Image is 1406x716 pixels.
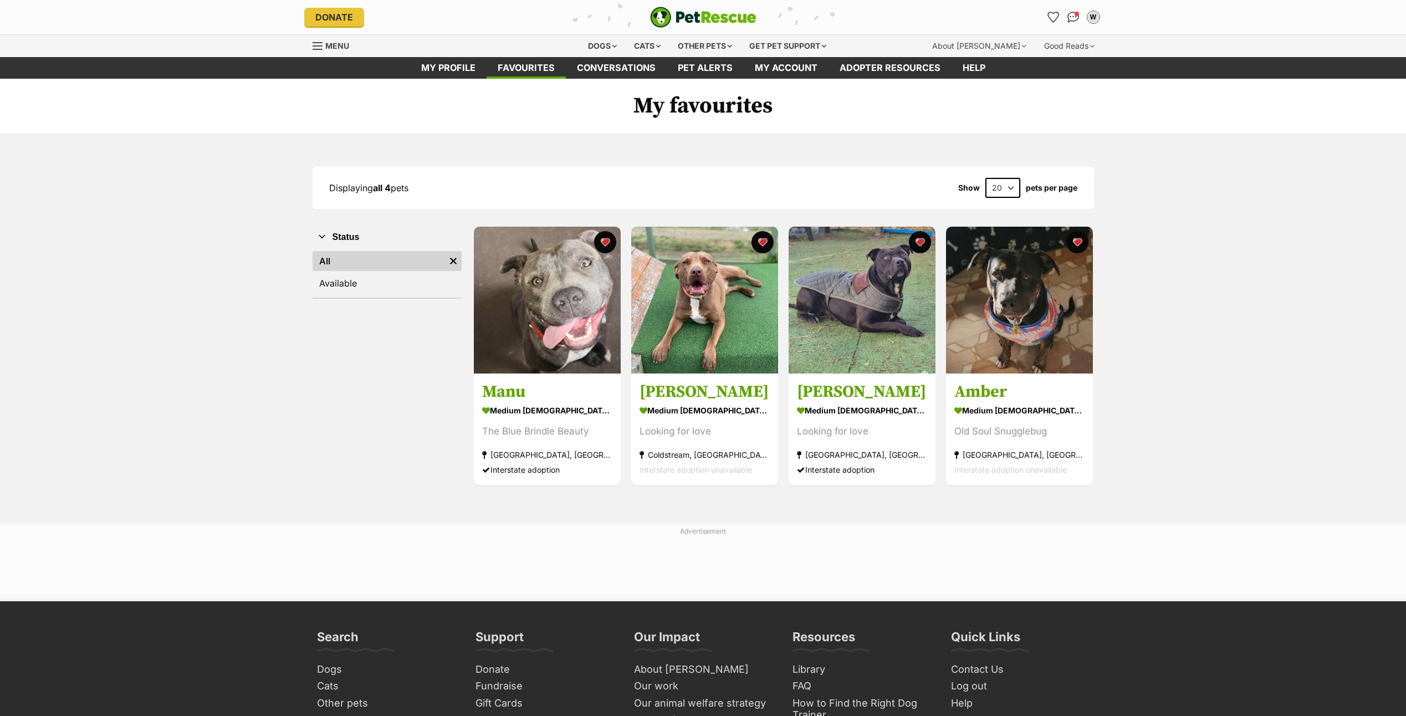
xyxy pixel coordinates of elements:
a: [PERSON_NAME] medium [DEMOGRAPHIC_DATA] Dog Looking for love [GEOGRAPHIC_DATA], [GEOGRAPHIC_DATA]... [789,374,935,486]
div: Looking for love [797,425,927,439]
a: Help [947,695,1094,712]
span: Menu [325,41,349,50]
div: medium [DEMOGRAPHIC_DATA] Dog [954,403,1085,419]
a: Other pets [313,695,460,712]
div: Interstate adoption [482,463,612,478]
a: My account [744,57,829,79]
strong: all 4 [373,182,391,193]
img: chat-41dd97257d64d25036548639549fe6c8038ab92f7586957e7f3b1b290dea8141.svg [1067,12,1079,23]
button: My account [1085,8,1102,26]
a: PetRescue [650,7,756,28]
a: Fundraise [471,678,618,695]
a: Adopter resources [829,57,952,79]
a: Remove filter [445,251,462,271]
div: The Blue Brindle Beauty [482,425,612,439]
span: Displaying pets [329,182,408,193]
a: About [PERSON_NAME] [630,661,777,678]
h3: Support [476,629,524,651]
a: Gift Cards [471,695,618,712]
a: Help [952,57,996,79]
div: [GEOGRAPHIC_DATA], [GEOGRAPHIC_DATA] [482,448,612,463]
a: Amber medium [DEMOGRAPHIC_DATA] Dog Old Soul Snugglebug [GEOGRAPHIC_DATA], [GEOGRAPHIC_DATA] Inte... [946,374,1093,486]
button: favourite [909,231,931,253]
a: Favourites [487,57,566,79]
h3: Search [317,629,359,651]
div: [GEOGRAPHIC_DATA], [GEOGRAPHIC_DATA] [797,448,927,463]
div: Get pet support [742,35,834,57]
div: Cats [626,35,668,57]
a: Menu [313,35,357,55]
a: Log out [947,678,1094,695]
div: Old Soul Snugglebug [954,425,1085,439]
div: Good Reads [1036,35,1102,57]
a: My profile [410,57,487,79]
div: Dogs [580,35,625,57]
a: Cats [313,678,460,695]
div: medium [DEMOGRAPHIC_DATA] Dog [640,403,770,419]
h3: Amber [954,382,1085,403]
h3: [PERSON_NAME] [640,382,770,403]
a: Available [313,273,462,293]
a: FAQ [788,678,935,695]
a: All [313,251,445,271]
label: pets per page [1026,183,1077,192]
div: medium [DEMOGRAPHIC_DATA] Dog [797,403,927,419]
button: favourite [751,231,774,253]
h3: Manu [482,382,612,403]
div: About [PERSON_NAME] [924,35,1034,57]
h3: Our Impact [634,629,700,651]
a: Donate [471,661,618,678]
button: Status [313,230,462,244]
div: Other pets [670,35,740,57]
img: Manu [474,227,621,374]
a: Manu medium [DEMOGRAPHIC_DATA] Dog The Blue Brindle Beauty [GEOGRAPHIC_DATA], [GEOGRAPHIC_DATA] I... [474,374,621,486]
a: Favourites [1045,8,1062,26]
a: Library [788,661,935,678]
button: favourite [1066,231,1088,253]
a: Contact Us [947,661,1094,678]
a: [PERSON_NAME] medium [DEMOGRAPHIC_DATA] Dog Looking for love Coldstream, [GEOGRAPHIC_DATA] Inters... [631,374,778,486]
div: Looking for love [640,425,770,439]
h3: Resources [793,629,855,651]
img: Amber [946,227,1093,374]
div: medium [DEMOGRAPHIC_DATA] Dog [482,403,612,419]
button: favourite [594,231,616,253]
ul: Account quick links [1045,8,1102,26]
img: Jerry [631,227,778,374]
a: Our work [630,678,777,695]
span: Interstate adoption unavailable [640,466,752,475]
a: Dogs [313,661,460,678]
h3: Quick Links [951,629,1020,651]
h3: [PERSON_NAME] [797,382,927,403]
a: conversations [566,57,667,79]
a: Conversations [1065,8,1082,26]
div: Interstate adoption [797,463,927,478]
span: Show [958,183,980,192]
img: Shaun [789,227,935,374]
a: Our animal welfare strategy [630,695,777,712]
span: Interstate adoption unavailable [954,466,1067,475]
img: logo-e224e6f780fb5917bec1dbf3a21bbac754714ae5b6737aabdf751b685950b380.svg [650,7,756,28]
div: W [1088,12,1099,23]
div: Coldstream, [GEOGRAPHIC_DATA] [640,448,770,463]
div: Status [313,249,462,298]
a: Donate [304,8,364,27]
div: [GEOGRAPHIC_DATA], [GEOGRAPHIC_DATA] [954,448,1085,463]
a: Pet alerts [667,57,744,79]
